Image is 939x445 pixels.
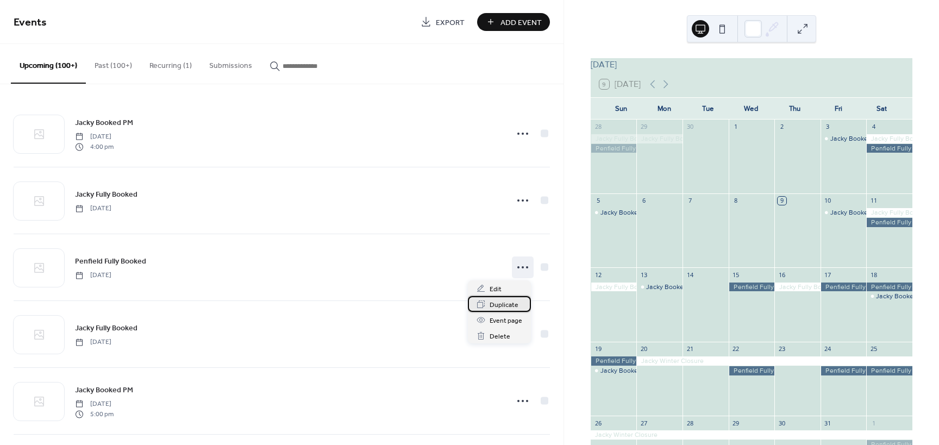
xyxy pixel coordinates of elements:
[600,366,653,375] div: Jacky Booked AM
[821,366,867,375] div: Penfield Fully Booked
[75,337,111,347] span: [DATE]
[646,283,699,292] div: Jacky Booked PM
[778,123,786,131] div: 2
[636,134,683,143] div: Jacky Fully Booked
[11,44,86,84] button: Upcoming (100+)
[141,44,201,83] button: Recurring (1)
[821,283,867,292] div: Penfield Fully Booked
[75,116,133,129] a: Jacky Booked PM
[686,271,694,279] div: 14
[869,271,878,279] div: 18
[778,197,786,205] div: 9
[869,419,878,427] div: 1
[600,208,653,217] div: Jacky Booked AM
[201,44,261,83] button: Submissions
[773,98,817,120] div: Thu
[594,197,602,205] div: 5
[730,98,773,120] div: Wed
[591,430,912,440] div: Jacky Winter Closure
[75,117,133,129] span: Jacky Booked PM
[732,123,740,131] div: 1
[75,142,114,152] span: 4:00 pm
[778,271,786,279] div: 16
[500,17,542,28] span: Add Event
[640,419,648,427] div: 27
[732,345,740,353] div: 22
[869,345,878,353] div: 25
[866,134,912,143] div: Jacky Fully Booked
[599,98,643,120] div: Sun
[869,123,878,131] div: 4
[591,208,637,217] div: Jacky Booked AM
[14,12,47,33] span: Events
[778,419,786,427] div: 30
[86,44,141,83] button: Past (100+)
[729,283,775,292] div: Penfield Fully Booked
[490,284,502,295] span: Edit
[75,409,114,419] span: 5:00 pm
[636,283,683,292] div: Jacky Booked PM
[591,366,637,375] div: Jacky Booked AM
[866,144,912,153] div: Penfield Fully Booked
[821,208,867,217] div: Jacky Booked PM
[75,385,133,396] span: Jacky Booked PM
[643,98,686,120] div: Mon
[490,331,510,342] span: Delete
[75,189,137,200] span: Jacky Fully Booked
[636,356,912,366] div: Jacky Winter Closure
[591,134,637,143] div: Jacky Fully Booked
[732,197,740,205] div: 8
[824,345,832,353] div: 24
[686,123,694,131] div: 30
[729,366,775,375] div: Penfield Fully Booked
[686,98,730,120] div: Tue
[824,271,832,279] div: 17
[75,255,146,267] a: Penfield Fully Booked
[75,271,111,280] span: [DATE]
[686,345,694,353] div: 21
[821,134,867,143] div: Jacky Booked PM
[830,208,883,217] div: Jacky Booked PM
[866,292,912,301] div: Jacky Booked PM
[824,419,832,427] div: 31
[594,345,602,353] div: 19
[591,58,912,71] div: [DATE]
[75,399,114,409] span: [DATE]
[686,197,694,205] div: 7
[686,419,694,427] div: 28
[876,292,929,301] div: Jacky Booked PM
[640,123,648,131] div: 29
[436,17,465,28] span: Export
[591,356,637,366] div: Penfield Fully Booked
[591,144,637,153] div: Penfield Fully Booked
[732,419,740,427] div: 29
[860,98,904,120] div: Sat
[75,322,137,334] a: Jacky Fully Booked
[75,256,146,267] span: Penfield Fully Booked
[866,218,912,227] div: Penfield Fully Booked
[824,123,832,131] div: 3
[75,132,114,142] span: [DATE]
[594,123,602,131] div: 28
[591,283,637,292] div: Jacky Fully Booked
[640,345,648,353] div: 20
[866,283,912,292] div: Penfield Fully Booked
[490,299,518,311] span: Duplicate
[778,345,786,353] div: 23
[412,13,473,31] a: Export
[594,419,602,427] div: 26
[774,283,821,292] div: Jacky Fully Booked
[817,98,860,120] div: Fri
[75,188,137,200] a: Jacky Fully Booked
[824,197,832,205] div: 10
[732,271,740,279] div: 15
[830,134,883,143] div: Jacky Booked PM
[866,208,912,217] div: Jacky Fully Booked
[490,315,522,327] span: Event page
[866,366,912,375] div: Penfield Fully Booked
[75,384,133,396] a: Jacky Booked PM
[640,197,648,205] div: 6
[594,271,602,279] div: 12
[477,13,550,31] button: Add Event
